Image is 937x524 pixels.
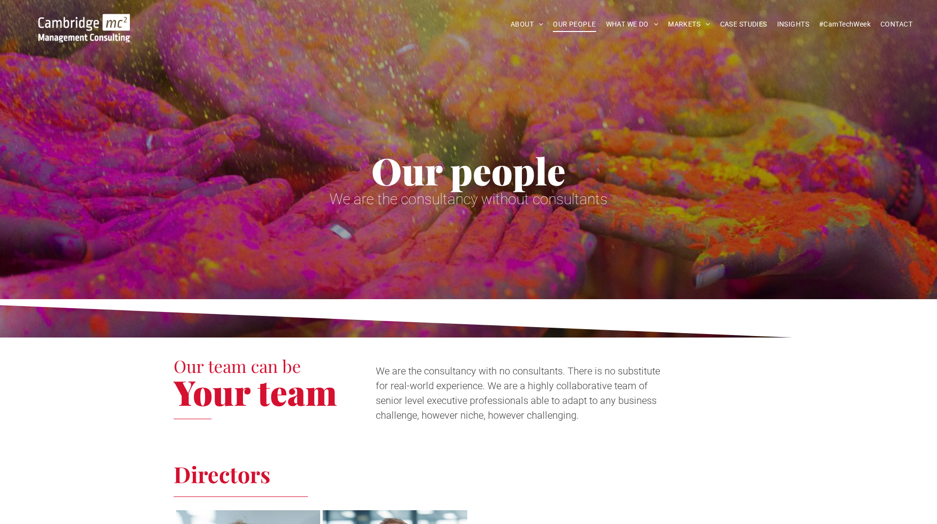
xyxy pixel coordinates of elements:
span: Our team can be [174,354,301,377]
a: CASE STUDIES [715,17,772,32]
a: MARKETS [663,17,715,32]
a: CONTACT [876,17,917,32]
span: We are the consultancy without consultants [330,190,607,208]
a: WHAT WE DO [601,17,664,32]
span: We are the consultancy with no consultants. There is no substitute for real-world experience. We ... [376,365,660,421]
a: ABOUT [506,17,548,32]
a: OUR PEOPLE [548,17,601,32]
span: Our people [371,146,566,195]
a: INSIGHTS [772,17,814,32]
a: #CamTechWeek [814,17,876,32]
span: Your team [174,369,337,415]
span: Directors [174,459,271,489]
img: Cambridge MC Logo [38,14,130,42]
